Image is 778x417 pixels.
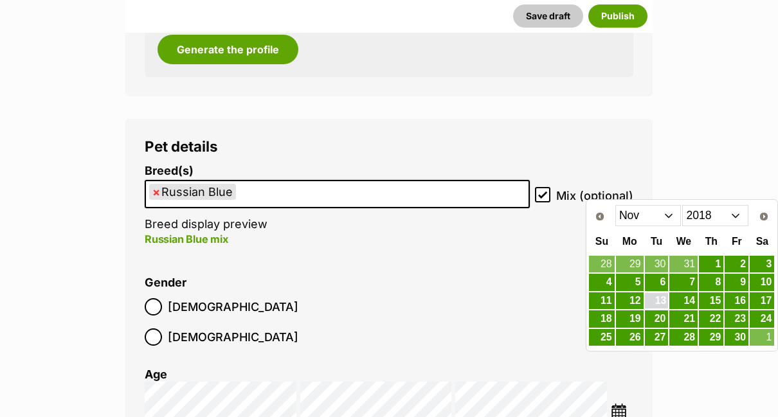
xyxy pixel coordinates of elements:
a: 6 [645,274,669,291]
a: 19 [616,310,644,328]
a: 12 [616,292,644,310]
a: 13 [645,293,669,309]
a: Next [754,206,774,227]
a: 26 [616,329,644,346]
a: 1 [699,256,723,273]
a: 15 [699,292,723,310]
a: 9 [725,274,748,291]
span: Sunday [595,236,608,247]
li: Breed display preview [145,164,530,260]
span: Prev [595,211,605,222]
span: Next [759,211,769,222]
a: 30 [645,256,669,273]
a: 2 [725,256,748,273]
a: 23 [725,310,748,328]
a: 29 [699,329,723,346]
label: Breed(s) [145,164,530,178]
a: 25 [589,329,614,346]
a: 14 [669,292,698,310]
span: Tuesday [651,236,662,247]
span: Monday [622,236,637,247]
a: 20 [645,310,669,328]
span: Friday [732,236,742,247]
a: 28 [589,256,614,273]
a: 11 [589,292,614,310]
a: 18 [589,310,614,328]
button: Publish [588,4,647,28]
a: 22 [699,310,723,328]
a: Prev [590,206,610,227]
a: 24 [750,310,774,328]
a: 28 [669,329,698,346]
a: 5 [616,274,644,291]
a: 10 [750,274,774,291]
span: [DEMOGRAPHIC_DATA] [168,298,298,315]
button: Generate the profile [158,35,298,64]
a: 16 [725,292,748,310]
label: Age [145,368,167,381]
a: 3 [750,256,774,273]
a: 27 [645,329,669,346]
li: Russian Blue [149,184,236,200]
a: 1 [750,329,774,346]
a: 17 [750,292,774,310]
span: [DEMOGRAPHIC_DATA] [168,328,298,346]
a: 29 [616,256,644,273]
label: Gender [145,276,186,290]
span: Saturday [756,236,768,247]
a: 30 [725,329,748,346]
a: 8 [699,274,723,291]
a: 4 [589,274,614,291]
p: Russian Blue mix [145,231,530,247]
a: 7 [669,274,698,291]
span: Wednesday [676,236,691,247]
span: Thursday [705,236,718,247]
span: × [152,184,160,200]
span: Pet details [145,138,218,155]
button: Save draft [513,4,583,28]
a: 31 [669,256,698,273]
a: 21 [669,310,698,328]
span: Mix (optional) [556,187,633,204]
